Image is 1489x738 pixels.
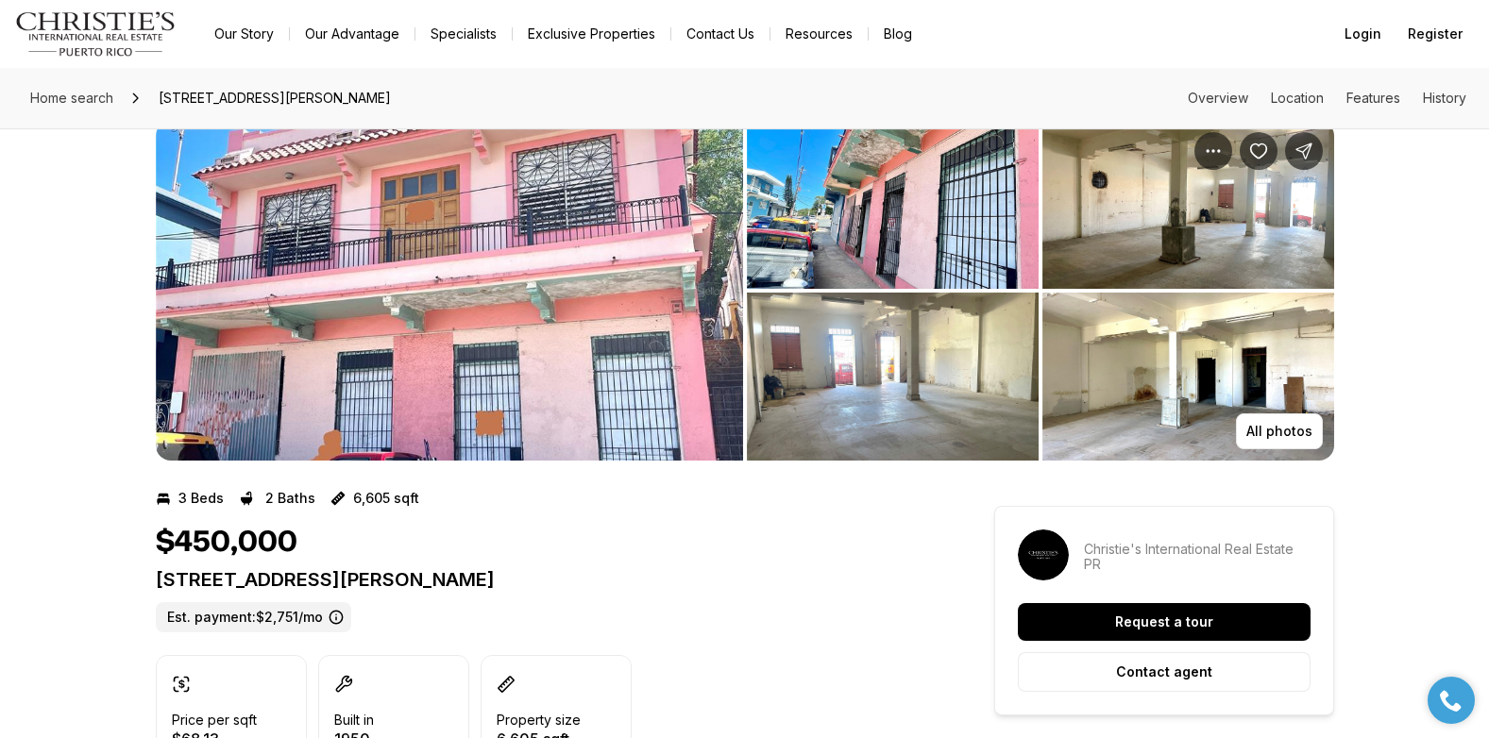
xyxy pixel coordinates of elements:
[199,21,289,47] a: Our Story
[497,713,581,728] p: Property size
[1194,132,1232,170] button: Property options
[513,21,670,47] a: Exclusive Properties
[172,713,257,728] p: Price per sqft
[1116,664,1212,679] p: Contact agent
[1115,614,1213,629] p: Request a tour
[1345,26,1381,42] span: Login
[30,90,113,106] span: Home search
[1333,15,1393,53] button: Login
[156,121,743,461] button: View image gallery
[156,568,926,591] p: [STREET_ADDRESS][PERSON_NAME]
[1246,424,1312,439] p: All photos
[15,11,177,57] img: logo
[353,491,419,506] p: 6,605 sqft
[1236,413,1323,449] button: All photos
[1042,121,1334,289] button: View image gallery
[1018,652,1311,692] button: Contact agent
[156,602,351,632] label: Est. payment: $2,751/mo
[747,121,1334,461] li: 2 of 8
[1346,90,1400,106] a: Skip to: Features
[1423,90,1466,106] a: Skip to: History
[265,491,315,506] p: 2 Baths
[1408,26,1463,42] span: Register
[770,21,868,47] a: Resources
[178,491,224,506] p: 3 Beds
[1018,603,1311,641] button: Request a tour
[156,525,297,561] h1: $450,000
[156,121,1334,461] div: Listing Photos
[1084,542,1311,572] p: Christie's International Real Estate PR
[747,293,1039,461] button: View image gallery
[1042,293,1334,461] button: View image gallery
[1188,91,1466,106] nav: Page section menu
[747,121,1039,289] button: View image gallery
[1188,90,1248,106] a: Skip to: Overview
[671,21,770,47] button: Contact Us
[334,713,374,728] p: Built in
[415,21,512,47] a: Specialists
[151,83,398,113] span: [STREET_ADDRESS][PERSON_NAME]
[1240,132,1277,170] button: Save Property: 5 SAN AGUSTIN STAHL ST #5
[1396,15,1474,53] button: Register
[1271,90,1324,106] a: Skip to: Location
[1285,132,1323,170] button: Share Property: 5 SAN AGUSTIN STAHL ST #5
[23,83,121,113] a: Home search
[869,21,927,47] a: Blog
[156,121,743,461] li: 1 of 8
[290,21,415,47] a: Our Advantage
